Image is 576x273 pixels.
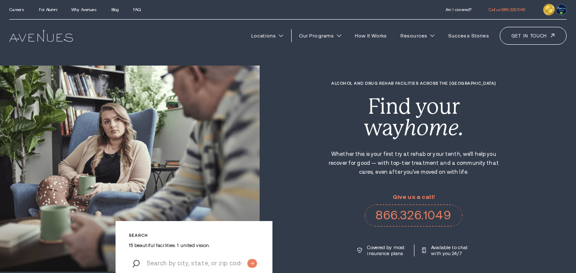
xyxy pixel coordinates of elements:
[396,29,440,43] a: Resources
[9,7,24,12] a: Careers
[246,29,288,43] a: Locations
[111,7,119,12] a: Blog
[129,233,259,238] p: Search
[422,244,470,256] a: Available to chat with you 24/7
[328,81,499,86] h1: Alcohol and Drug Rehab Facilities across the [GEOGRAPHIC_DATA]
[367,244,406,256] p: Covered by most insurance plans
[71,7,97,12] a: Why Avenues
[328,96,499,139] div: Find your way
[500,27,567,45] a: Get in touch
[365,204,463,227] a: 866.326.1049
[489,7,525,12] a: Call us!866.326.1049
[328,150,499,177] p: Whether this is your first try at rehab or your tenth, we'll help you recover for good — with top...
[129,242,259,248] p: 15 beautiful facilities. 1 united vision.
[443,29,494,43] a: Success Stories
[365,194,463,200] p: Give us a call!
[294,29,346,43] a: Our Programs
[357,244,406,256] a: Covered by most insurance plans
[431,244,470,256] p: Available to chat with you 24/7
[404,115,463,140] i: home.
[39,7,57,12] a: For Alumni
[446,7,472,12] a: Am I covered?
[502,7,525,12] span: 866.326.1049
[556,6,567,11] a: Verify LegitScript Approval for www.avenuesrecovery.com
[133,7,141,12] a: FAQ
[247,259,257,268] input: Submit
[556,4,567,15] img: Verify Approval for www.avenuesrecovery.com
[350,29,392,43] a: How It Works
